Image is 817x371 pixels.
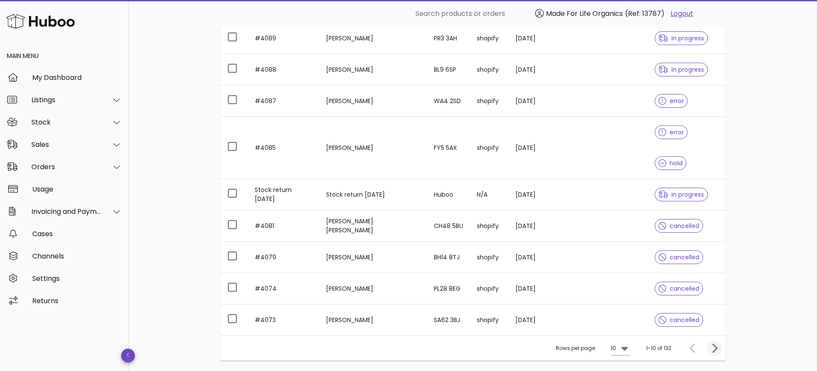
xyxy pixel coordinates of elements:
img: Huboo Logo [6,12,75,30]
td: #4079 [248,242,319,273]
td: #4085 [248,117,319,179]
td: PR3 3AH [427,23,470,54]
span: cancelled [658,317,699,323]
span: cancelled [658,254,699,260]
td: SA62 3BJ [427,304,470,335]
div: Returns [32,297,122,305]
td: #4073 [248,304,319,335]
td: shopify [470,85,509,117]
div: Channels [32,252,122,260]
td: shopify [470,304,509,335]
td: #4087 [248,85,319,117]
td: [PERSON_NAME] [319,23,427,54]
td: [DATE] [509,23,562,54]
span: (Ref: 13787) [625,9,665,18]
td: #4088 [248,54,319,85]
span: cancelled [658,223,699,229]
td: Huboo [427,179,470,210]
td: shopify [470,117,509,179]
td: shopify [470,54,509,85]
td: WA4 2SD [427,85,470,117]
td: [PERSON_NAME] [319,242,427,273]
td: #4074 [248,273,319,304]
td: shopify [470,23,509,54]
span: error [658,129,684,135]
td: [PERSON_NAME] [319,304,427,335]
td: Stock return [DATE] [248,179,319,210]
td: [DATE] [509,210,562,242]
div: Orders [31,163,101,171]
div: Sales [31,140,101,149]
td: CH48 5BU [427,210,470,242]
div: 10Rows per page: [611,341,630,355]
td: [DATE] [509,273,562,304]
span: hold [658,160,683,166]
span: in progress [658,35,704,41]
span: in progress [658,67,704,73]
td: shopify [470,273,509,304]
div: Rows per page: [556,336,630,361]
div: Invoicing and Payments [31,207,101,216]
td: [PERSON_NAME] [319,117,427,179]
div: Settings [32,274,122,283]
div: Cases [32,230,122,238]
button: Next page [707,341,722,356]
div: My Dashboard [32,73,122,82]
td: shopify [470,242,509,273]
td: BL9 6SP [427,54,470,85]
a: Logout [671,9,693,19]
td: [DATE] [509,179,562,210]
td: [DATE] [509,54,562,85]
span: error [658,98,684,104]
div: Usage [32,185,122,193]
span: Made For Life Organics [546,9,623,18]
td: [PERSON_NAME] [319,54,427,85]
td: [DATE] [509,117,562,179]
td: #4089 [248,23,319,54]
td: shopify [470,210,509,242]
td: [DATE] [509,85,562,117]
td: #4081 [248,210,319,242]
td: BH14 8TJ [427,242,470,273]
div: 1-10 of 132 [646,344,671,352]
span: in progress [658,192,704,198]
td: [DATE] [509,304,562,335]
div: 10 [611,344,616,352]
td: [PERSON_NAME] [PERSON_NAME] [319,210,427,242]
td: FY5 5AX [427,117,470,179]
td: N/A [470,179,509,210]
span: cancelled [658,286,699,292]
td: PL28 8EG [427,273,470,304]
td: Stock return [DATE] [319,179,427,210]
td: [DATE] [509,242,562,273]
td: [PERSON_NAME] [319,85,427,117]
div: Stock [31,118,101,126]
td: [PERSON_NAME] [319,273,427,304]
div: Listings [31,96,101,104]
